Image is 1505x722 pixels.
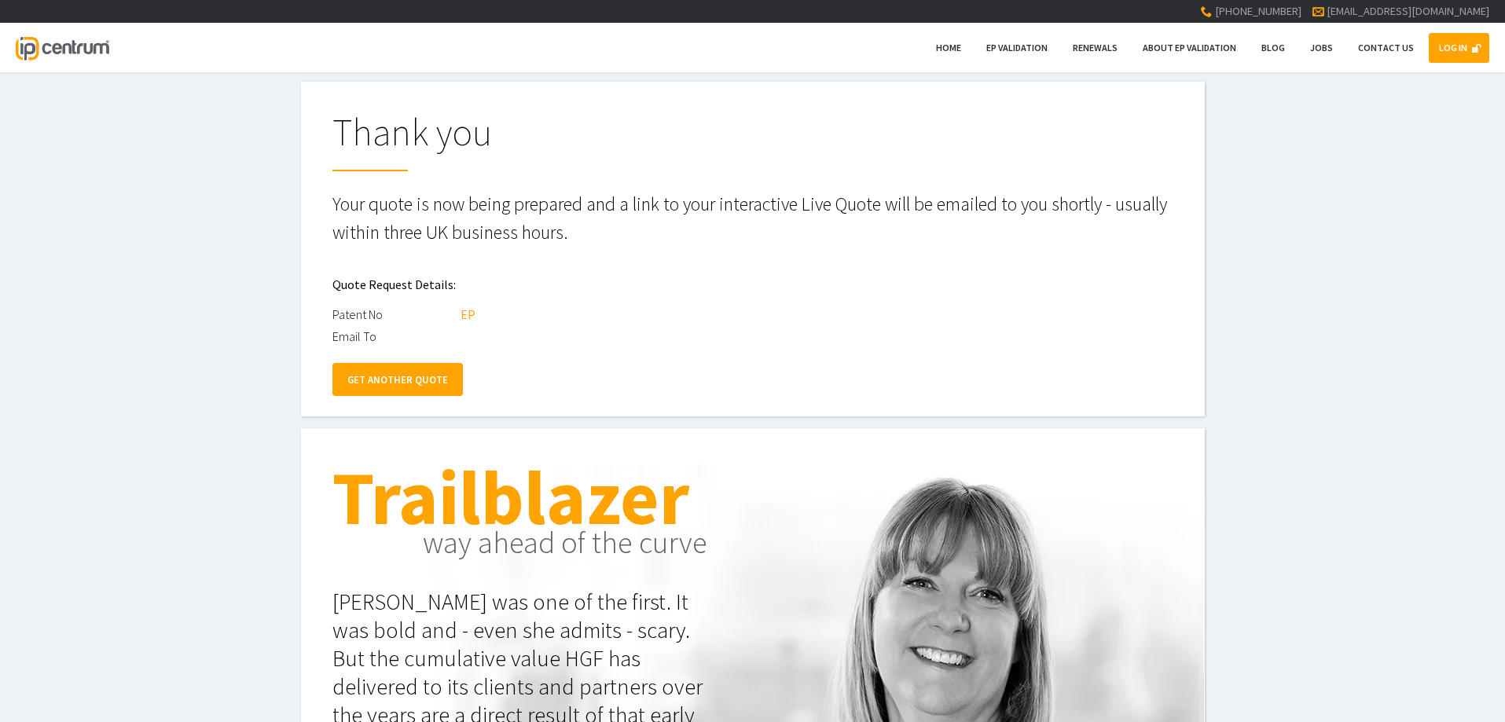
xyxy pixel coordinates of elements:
[1251,33,1295,63] a: Blog
[926,33,971,63] a: Home
[1429,33,1489,63] a: LOG IN
[332,325,458,347] div: Email To
[332,303,458,325] div: Patent No
[332,113,1173,171] h1: Thank you
[1143,42,1236,53] span: About EP Validation
[1215,4,1301,18] span: [PHONE_NUMBER]
[936,42,961,53] span: Home
[1132,33,1246,63] a: About EP Validation
[1063,33,1128,63] a: Renewals
[332,363,463,396] a: GET ANOTHER QUOTE
[332,266,1173,303] h2: Quote Request Details:
[1310,42,1333,53] span: Jobs
[16,23,108,72] a: IP Centrum
[1327,4,1489,18] a: [EMAIL_ADDRESS][DOMAIN_NAME]
[1300,33,1343,63] a: Jobs
[976,33,1058,63] a: EP Validation
[461,303,475,325] div: EP
[1358,42,1414,53] span: Contact Us
[1348,33,1424,63] a: Contact Us
[1073,42,1118,53] span: Renewals
[332,190,1173,247] p: Your quote is now being prepared and a link to your interactive Live Quote will be emailed to you...
[986,42,1048,53] span: EP Validation
[1261,42,1285,53] span: Blog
